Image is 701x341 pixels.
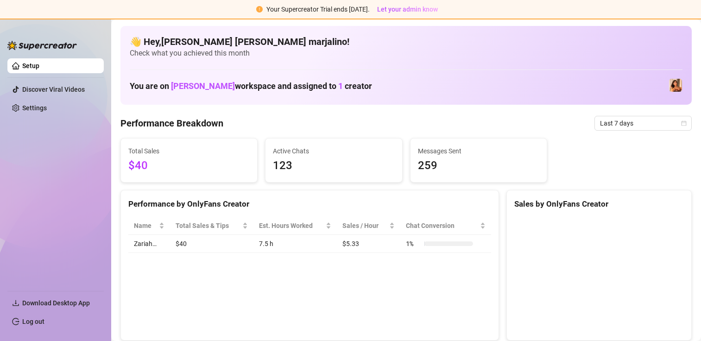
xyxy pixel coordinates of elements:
[418,157,539,175] span: 259
[342,221,387,231] span: Sales / Hour
[128,198,491,210] div: Performance by OnlyFans Creator
[128,217,170,235] th: Name
[130,81,372,91] h1: You are on workspace and assigned to creator
[130,48,682,58] span: Check what you achieved this month
[22,318,44,325] a: Log out
[7,41,77,50] img: logo-BBDzfeDw.svg
[170,235,253,253] td: $40
[418,146,539,156] span: Messages Sent
[256,6,263,13] span: exclamation-circle
[681,120,687,126] span: calendar
[130,35,682,48] h4: 👋 Hey, [PERSON_NAME] [PERSON_NAME] marjalino !
[406,239,421,249] span: 1 %
[337,235,400,253] td: $5.33
[514,198,684,210] div: Sales by OnlyFans Creator
[22,62,39,69] a: Setup
[253,235,337,253] td: 7.5 h
[273,157,394,175] span: 123
[170,217,253,235] th: Total Sales & Tips
[22,86,85,93] a: Discover Viral Videos
[128,146,250,156] span: Total Sales
[373,4,442,15] button: Let your admin know
[337,217,400,235] th: Sales / Hour
[377,6,438,13] span: Let your admin know
[134,221,157,231] span: Name
[600,116,686,130] span: Last 7 days
[266,6,370,13] span: Your Supercreator Trial ends [DATE].
[338,81,343,91] span: 1
[273,146,394,156] span: Active Chats
[128,235,170,253] td: Zariah…
[22,104,47,112] a: Settings
[176,221,240,231] span: Total Sales & Tips
[120,117,223,130] h4: Performance Breakdown
[171,81,235,91] span: [PERSON_NAME]
[12,299,19,307] span: download
[22,299,90,307] span: Download Desktop App
[406,221,478,231] span: Chat Conversion
[669,79,682,92] img: Zariah (@tszariah)
[128,157,250,175] span: $40
[400,217,491,235] th: Chat Conversion
[259,221,324,231] div: Est. Hours Worked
